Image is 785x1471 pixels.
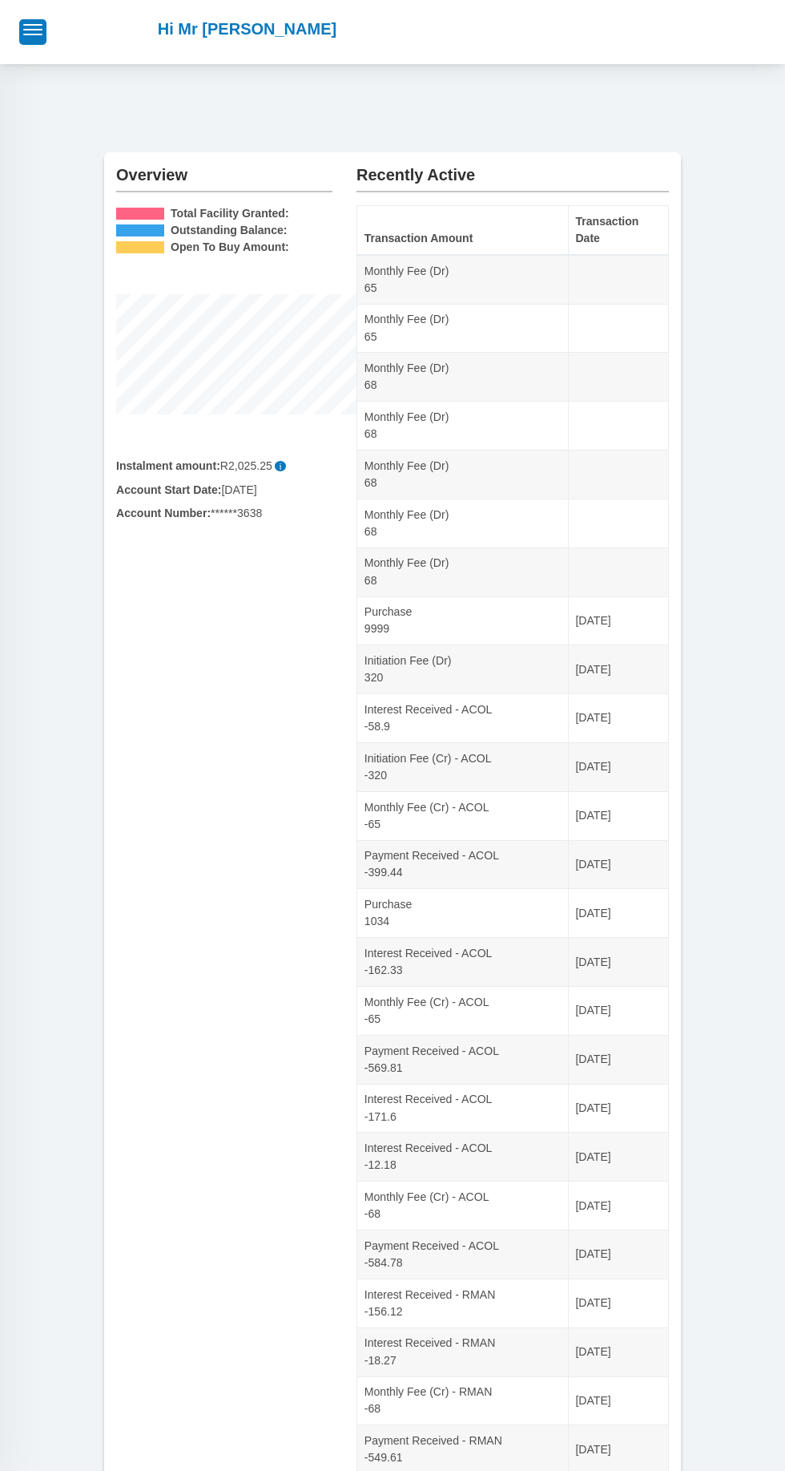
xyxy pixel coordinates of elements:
[356,152,669,184] h2: Recently Active
[357,791,569,840] td: Monthly Fee (Cr) - ACOL -65
[568,938,668,987] td: [DATE]
[568,694,668,743] td: [DATE]
[116,459,220,472] b: Instalment amount:
[357,1084,569,1133] td: Interest Received - ACOL -171.6
[568,791,668,840] td: [DATE]
[568,1035,668,1084] td: [DATE]
[357,402,569,451] td: Monthly Fee (Dr) 68
[357,1035,569,1084] td: Payment Received - ACOL -569.81
[357,1279,569,1328] td: Interest Received - RMAN -156.12
[158,19,336,38] h2: Hi Mr [PERSON_NAME]
[357,694,569,743] td: Interest Received - ACOL -58.9
[357,645,569,694] td: Initiation Fee (Dr) 320
[357,596,569,645] td: Purchase 9999
[357,1376,569,1425] td: Monthly Fee (Cr) - RMAN -68
[357,1133,569,1182] td: Interest Received - ACOL -12.18
[357,353,569,402] td: Monthly Fee (Dr) 68
[568,889,668,938] td: [DATE]
[357,1328,569,1376] td: Interest Received - RMAN -18.27
[357,889,569,938] td: Purchase 1034
[116,483,221,496] b: Account Start Date:
[568,1133,668,1182] td: [DATE]
[568,987,668,1036] td: [DATE]
[357,938,569,987] td: Interest Received - ACOL -162.33
[357,1182,569,1231] td: Monthly Fee (Cr) - ACOL -68
[171,222,288,239] b: Outstanding Balance:
[568,596,668,645] td: [DATE]
[357,304,569,353] td: Monthly Fee (Dr) 65
[171,205,289,222] b: Total Facility Granted:
[568,840,668,889] td: [DATE]
[568,1084,668,1133] td: [DATE]
[357,742,569,791] td: Initiation Fee (Cr) - ACOL -320
[357,1231,569,1279] td: Payment Received - ACOL -584.78
[357,548,569,596] td: Monthly Fee (Dr) 68
[104,482,344,499] div: [DATE]
[568,1328,668,1376] td: [DATE]
[568,645,668,694] td: [DATE]
[357,840,569,889] td: Payment Received - ACOL -399.44
[568,206,668,255] th: Transaction Date
[568,742,668,791] td: [DATE]
[568,1231,668,1279] td: [DATE]
[275,461,287,471] span: Please note that the instalment amount provided does not include the monthly fee, which will be i...
[357,255,569,304] td: Monthly Fee (Dr) 65
[171,239,289,256] b: Open To Buy Amount:
[116,458,332,475] div: R2,025.25
[357,206,569,255] th: Transaction Amount
[568,1279,668,1328] td: [DATE]
[116,152,332,184] h2: Overview
[357,987,569,1036] td: Monthly Fee (Cr) - ACOL -65
[568,1376,668,1425] td: [DATE]
[568,1182,668,1231] td: [DATE]
[357,499,569,548] td: Monthly Fee (Dr) 68
[357,451,569,499] td: Monthly Fee (Dr) 68
[116,507,211,519] b: Account Number:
